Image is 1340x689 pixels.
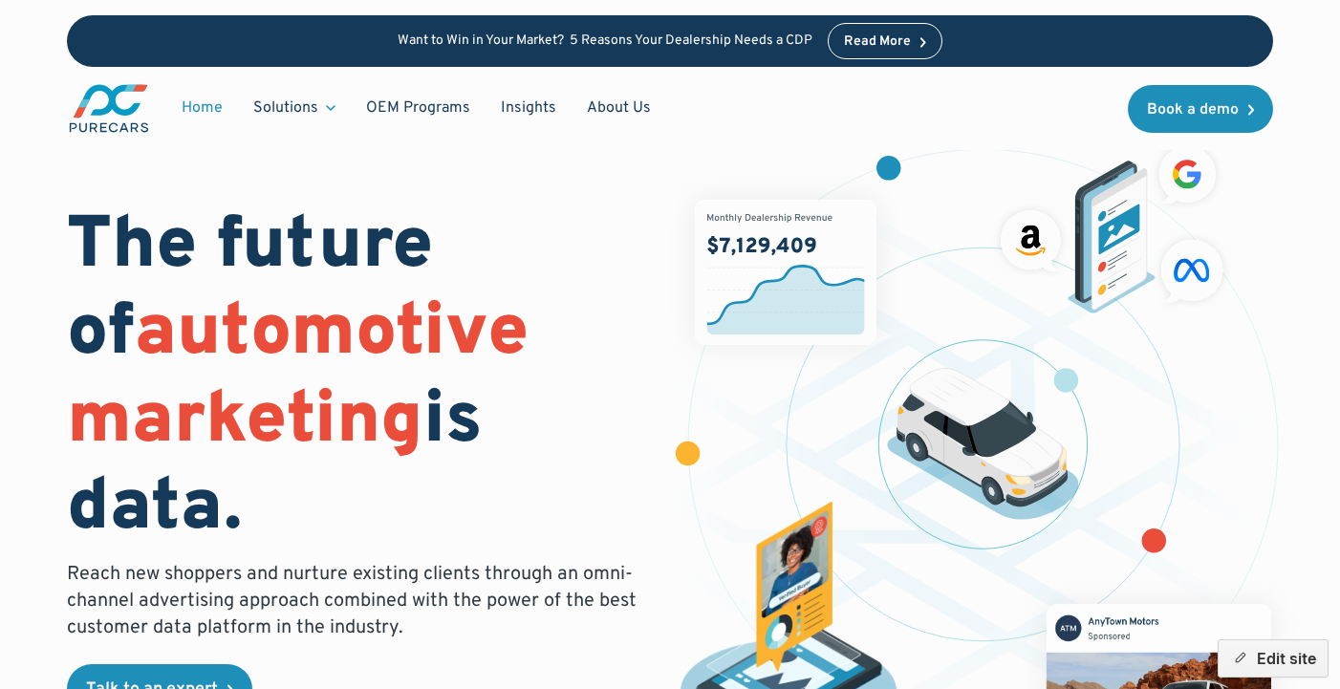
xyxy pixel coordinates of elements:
[253,97,318,118] div: Solutions
[828,23,942,59] a: Read More
[238,90,351,126] div: Solutions
[1147,102,1239,118] div: Book a demo
[67,289,529,467] span: automotive marketing
[844,35,911,49] div: Read More
[1128,85,1273,133] a: Book a demo
[166,90,238,126] a: Home
[67,561,647,641] p: Reach new shoppers and nurture existing clients through an omni-channel advertising approach comb...
[695,200,876,345] img: chart showing monthly dealership revenue of $7m
[992,138,1231,313] img: ads on social media and advertising partners
[67,82,151,135] a: main
[1218,639,1329,678] button: Edit site
[398,33,812,50] p: Want to Win in Your Market? 5 Reasons Your Dealership Needs a CDP
[351,90,486,126] a: OEM Programs
[572,90,666,126] a: About Us
[486,90,572,126] a: Insights
[887,368,1078,519] img: illustration of a vehicle
[67,82,151,135] img: purecars logo
[67,205,647,553] h1: The future of is data.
